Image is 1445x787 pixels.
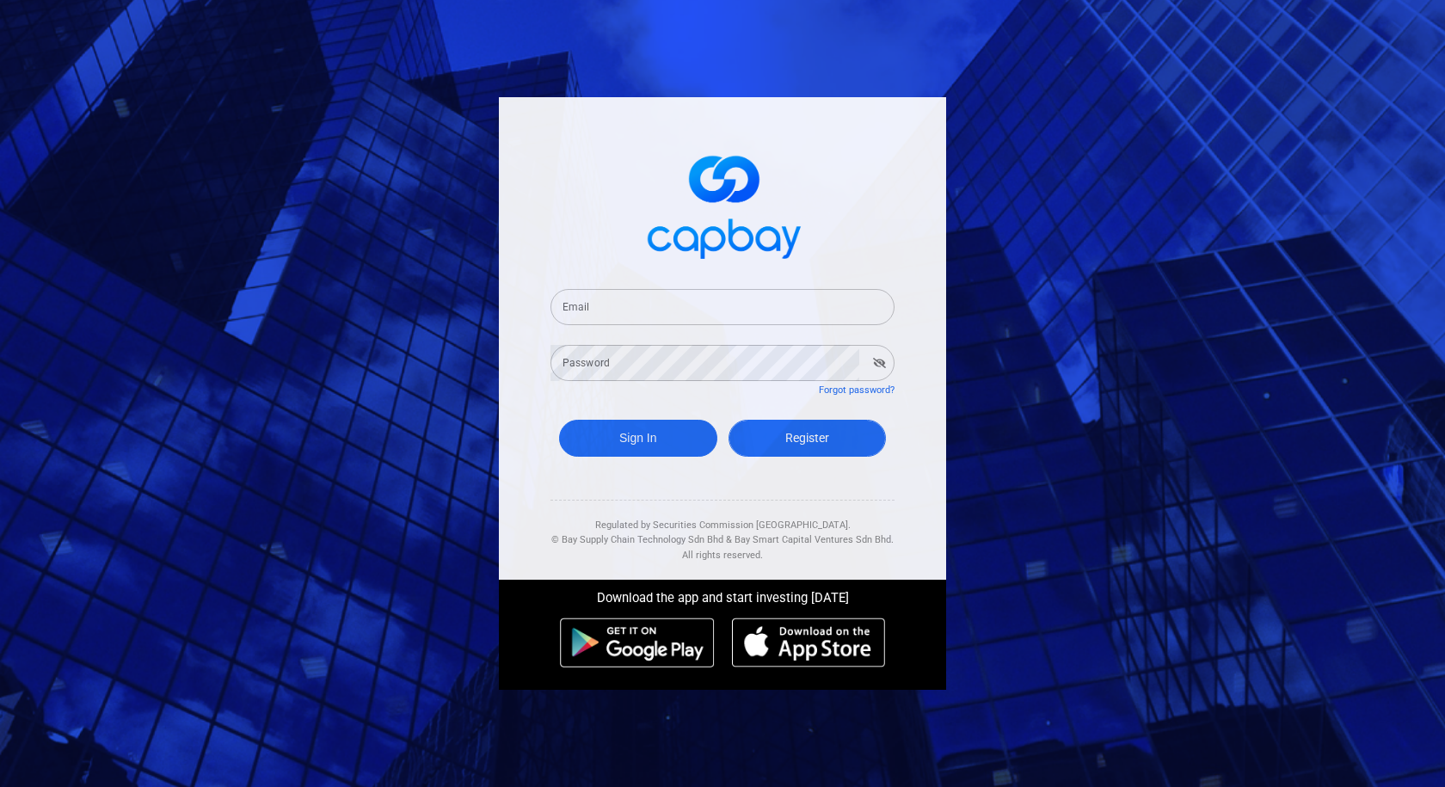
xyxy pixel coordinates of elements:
img: logo [636,140,809,268]
span: Bay Smart Capital Ventures Sdn Bhd. [735,534,894,545]
img: ios [732,618,885,667]
div: Regulated by Securities Commission [GEOGRAPHIC_DATA]. & All rights reserved. [550,501,895,563]
img: android [560,618,715,667]
a: Register [729,420,887,457]
span: © Bay Supply Chain Technology Sdn Bhd [551,534,723,545]
span: Register [785,431,829,445]
a: Forgot password? [819,384,895,396]
button: Sign In [559,420,717,457]
div: Download the app and start investing [DATE] [486,580,959,609]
